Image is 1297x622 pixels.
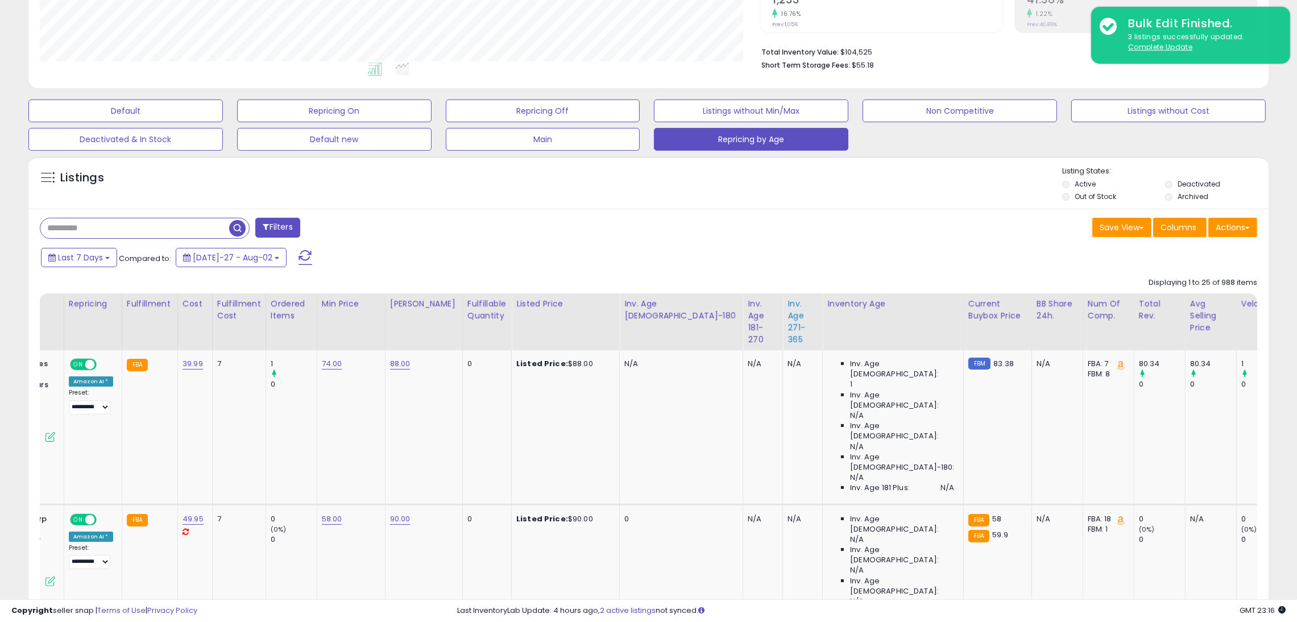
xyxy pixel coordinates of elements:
[322,513,342,525] a: 58.00
[127,359,148,371] small: FBA
[1241,298,1283,310] div: Velocity
[850,514,954,534] span: Inv. Age [DEMOGRAPHIC_DATA]:
[71,515,85,524] span: ON
[217,359,257,369] div: 7
[390,298,458,310] div: [PERSON_NAME]
[271,379,317,389] div: 0
[271,525,287,534] small: (0%)
[95,360,113,370] span: OFF
[390,358,411,370] a: 88.00
[217,298,261,322] div: Fulfillment Cost
[271,534,317,545] div: 0
[850,483,910,493] span: Inv. Age 181 Plus:
[654,99,848,122] button: Listings without Min/Max
[457,606,1286,616] div: Last InventoryLab Update: 4 hours ago, not synced.
[1037,514,1074,524] div: N/A
[1139,298,1180,322] div: Total Rev.
[97,605,146,616] a: Terms of Use
[28,128,223,151] button: Deactivated & In Stock
[1128,42,1192,52] u: Complete Update
[850,545,954,565] span: Inv. Age [DEMOGRAPHIC_DATA]:
[850,379,852,389] span: 1
[624,359,734,369] div: N/A
[237,99,432,122] button: Repricing On
[850,359,954,379] span: Inv. Age [DEMOGRAPHIC_DATA]:
[1071,99,1266,122] button: Listings without Cost
[1190,379,1236,389] div: 0
[1208,218,1257,237] button: Actions
[147,605,197,616] a: Privacy Policy
[1088,369,1125,379] div: FBM: 8
[1032,10,1052,18] small: 1.22%
[516,514,611,524] div: $90.00
[1153,218,1207,237] button: Columns
[1075,179,1096,189] label: Active
[322,358,342,370] a: 74.00
[1037,298,1078,322] div: BB Share 24h.
[28,99,223,122] button: Default
[95,515,113,524] span: OFF
[761,44,1249,58] li: $104,525
[788,298,818,346] div: Inv. Age 271-365
[1088,524,1125,534] div: FBM: 1
[60,170,104,186] h5: Listings
[1241,534,1287,545] div: 0
[863,99,1057,122] button: Non Competitive
[11,606,197,616] div: seller snap | |
[183,513,204,525] a: 49.95
[69,298,117,310] div: Repricing
[1178,179,1220,189] label: Deactivated
[69,532,113,542] div: Amazon AI *
[390,513,411,525] a: 90.00
[850,390,954,410] span: Inv. Age [DEMOGRAPHIC_DATA]:
[516,359,611,369] div: $88.00
[1120,32,1282,53] div: 3 listings successfully updated.
[1062,166,1269,177] p: Listing States:
[624,298,738,322] div: Inv. Age [DEMOGRAPHIC_DATA]-180
[183,358,203,370] a: 39.99
[237,128,432,151] button: Default new
[1190,514,1228,524] div: N/A
[1178,192,1208,201] label: Archived
[255,218,300,238] button: Filters
[777,10,801,18] small: 16.76%
[58,252,103,263] span: Last 7 Days
[1075,192,1116,201] label: Out of Stock
[968,514,989,526] small: FBA
[1241,525,1257,534] small: (0%)
[446,128,640,151] button: Main
[41,248,117,267] button: Last 7 Days
[1120,15,1282,32] div: Bulk Edit Finished.
[271,359,317,369] div: 1
[467,359,503,369] div: 0
[748,298,778,346] div: Inv. Age 181-270
[271,298,312,322] div: Ordered Items
[940,483,954,493] span: N/A
[11,605,53,616] strong: Copyright
[1139,514,1185,524] div: 0
[761,47,839,57] b: Total Inventory Value:
[1241,379,1287,389] div: 0
[1240,605,1286,616] span: 2025-08-10 23:16 GMT
[467,298,507,322] div: Fulfillable Quantity
[127,514,148,526] small: FBA
[1149,277,1257,288] div: Displaying 1 to 25 of 988 items
[446,99,640,122] button: Repricing Off
[176,248,287,267] button: [DATE]-27 - Aug-02
[852,60,874,71] span: $55.18
[516,298,615,310] div: Listed Price
[69,544,113,570] div: Preset:
[850,410,864,421] span: N/A
[827,298,958,310] div: Inventory Age
[992,513,1001,524] span: 58
[1139,534,1185,545] div: 0
[1139,359,1185,369] div: 80.34
[1190,298,1232,334] div: Avg Selling Price
[1088,514,1125,524] div: FBA: 18
[788,514,814,524] div: N/A
[69,389,113,414] div: Preset:
[516,358,568,369] b: Listed Price:
[193,252,272,263] span: [DATE]-27 - Aug-02
[467,514,503,524] div: 0
[1088,359,1125,369] div: FBA: 7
